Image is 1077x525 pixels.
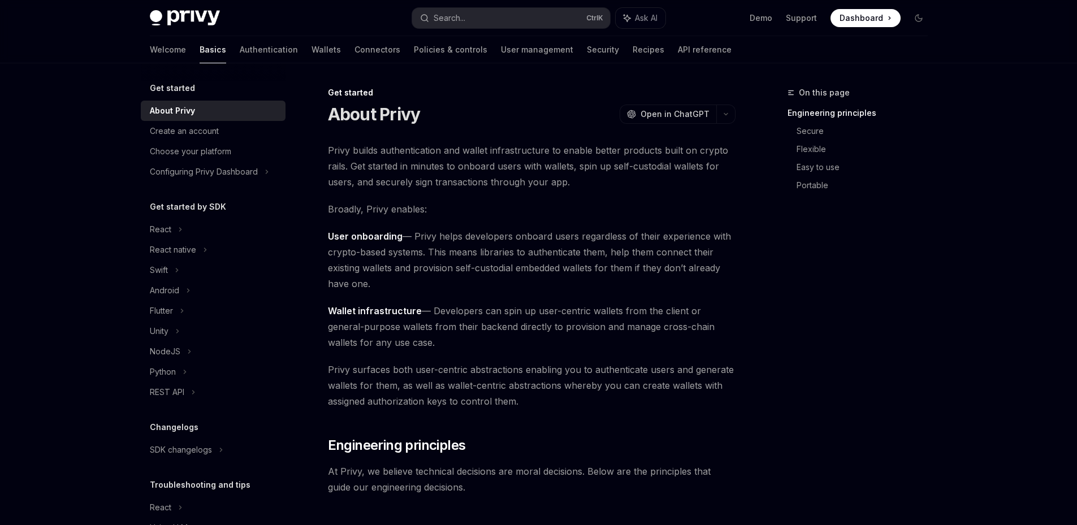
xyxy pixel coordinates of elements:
[150,420,198,434] h5: Changelogs
[797,140,937,158] a: Flexible
[150,345,180,358] div: NodeJS
[635,12,658,24] span: Ask AI
[797,176,937,194] a: Portable
[150,443,212,457] div: SDK changelogs
[150,478,250,492] h5: Troubleshooting and tips
[799,86,850,99] span: On this page
[354,36,400,63] a: Connectors
[150,81,195,95] h5: Get started
[328,228,736,292] span: — Privy helps developers onboard users regardless of their experience with crypto-based systems. ...
[150,243,196,257] div: React native
[150,124,219,138] div: Create an account
[678,36,732,63] a: API reference
[328,87,736,98] div: Get started
[328,303,736,350] span: — Developers can spin up user-centric wallets from the client or general-purpose wallets from the...
[150,10,220,26] img: dark logo
[328,142,736,190] span: Privy builds authentication and wallet infrastructure to enable better products built on crypto r...
[328,362,736,409] span: Privy surfaces both user-centric abstractions enabling you to authenticate users and generate wal...
[150,324,168,338] div: Unity
[328,305,422,316] strong: Wallet infrastructure
[910,9,928,27] button: Toggle dark mode
[200,36,226,63] a: Basics
[150,263,168,277] div: Swift
[328,201,736,217] span: Broadly, Privy enables:
[797,122,937,140] a: Secure
[786,12,817,24] a: Support
[150,145,231,158] div: Choose your platform
[788,104,937,122] a: Engineering principles
[150,304,173,318] div: Flutter
[414,36,487,63] a: Policies & controls
[501,36,573,63] a: User management
[797,158,937,176] a: Easy to use
[150,165,258,179] div: Configuring Privy Dashboard
[150,284,179,297] div: Android
[141,101,286,121] a: About Privy
[150,501,171,514] div: React
[150,36,186,63] a: Welcome
[150,104,195,118] div: About Privy
[641,109,710,120] span: Open in ChatGPT
[831,9,901,27] a: Dashboard
[620,105,716,124] button: Open in ChatGPT
[412,8,610,28] button: Search...CtrlK
[616,8,665,28] button: Ask AI
[328,231,403,242] strong: User onboarding
[750,12,772,24] a: Demo
[150,365,176,379] div: Python
[840,12,883,24] span: Dashboard
[633,36,664,63] a: Recipes
[586,14,603,23] span: Ctrl K
[141,121,286,141] a: Create an account
[328,436,466,454] span: Engineering principles
[328,463,736,495] span: At Privy, we believe technical decisions are moral decisions. Below are the principles that guide...
[434,11,465,25] div: Search...
[312,36,341,63] a: Wallets
[150,385,184,399] div: REST API
[328,104,421,124] h1: About Privy
[150,200,226,214] h5: Get started by SDK
[150,223,171,236] div: React
[141,141,286,162] a: Choose your platform
[587,36,619,63] a: Security
[240,36,298,63] a: Authentication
